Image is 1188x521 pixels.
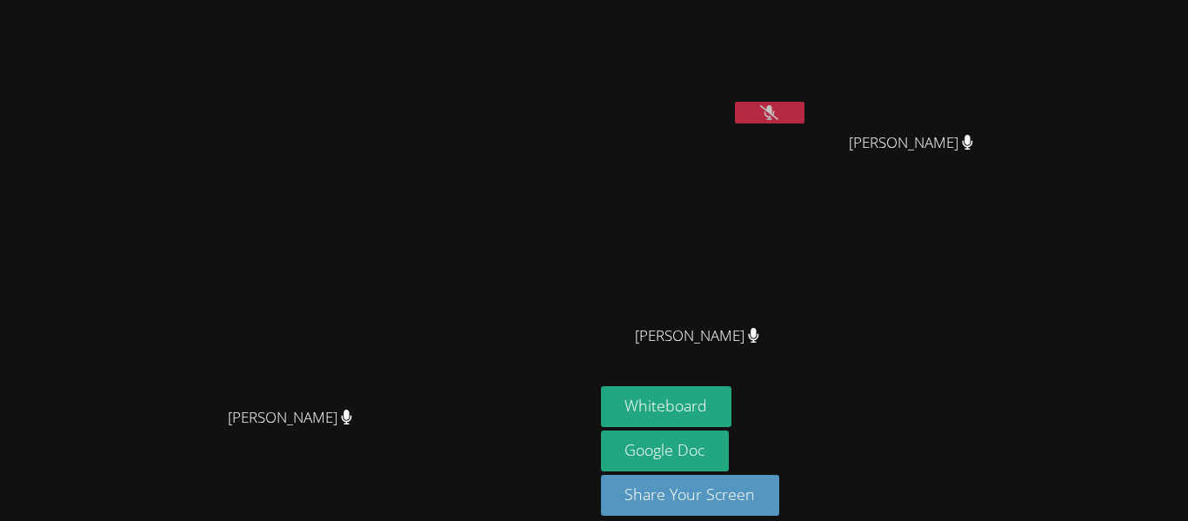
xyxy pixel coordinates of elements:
span: [PERSON_NAME] [228,405,352,431]
a: Google Doc [601,431,730,471]
span: [PERSON_NAME] [849,130,973,156]
span: [PERSON_NAME] [635,324,759,349]
button: Whiteboard [601,386,732,427]
button: Share Your Screen [601,475,780,516]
